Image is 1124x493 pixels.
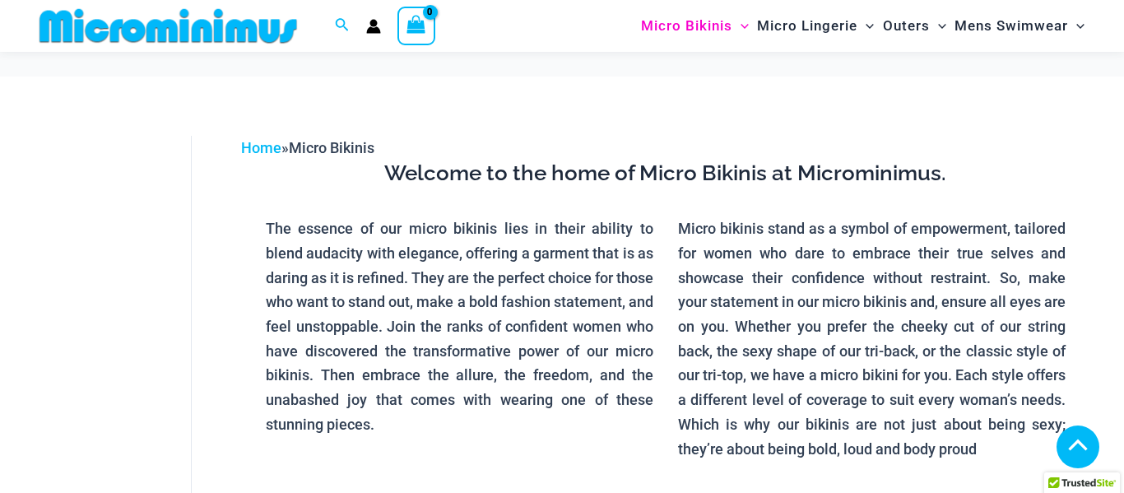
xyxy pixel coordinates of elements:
span: » [241,139,374,156]
p: Micro bikinis stand as a symbol of empowerment, tailored for women who dare to embrace their true... [678,216,1066,461]
span: Mens Swimwear [954,5,1068,47]
a: Micro LingerieMenu ToggleMenu Toggle [753,5,878,47]
a: Search icon link [335,16,350,36]
a: Micro BikinisMenu ToggleMenu Toggle [637,5,753,47]
a: OutersMenu ToggleMenu Toggle [879,5,950,47]
a: Home [241,139,281,156]
span: Micro Bikinis [641,5,732,47]
p: The essence of our micro bikinis lies in their ability to blend audacity with elegance, offering ... [266,216,653,436]
img: MM SHOP LOGO FLAT [33,7,304,44]
a: Mens SwimwearMenu ToggleMenu Toggle [950,5,1089,47]
span: Menu Toggle [930,5,946,47]
iframe: TrustedSite Certified [41,123,189,452]
span: Micro Lingerie [757,5,857,47]
span: Outers [883,5,930,47]
span: Menu Toggle [857,5,874,47]
span: Menu Toggle [732,5,749,47]
nav: Site Navigation [634,2,1091,49]
span: Micro Bikinis [289,139,374,156]
a: View Shopping Cart, empty [397,7,435,44]
h3: Welcome to the home of Micro Bikinis at Microminimus. [253,160,1078,188]
a: Account icon link [366,19,381,34]
span: Menu Toggle [1068,5,1085,47]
